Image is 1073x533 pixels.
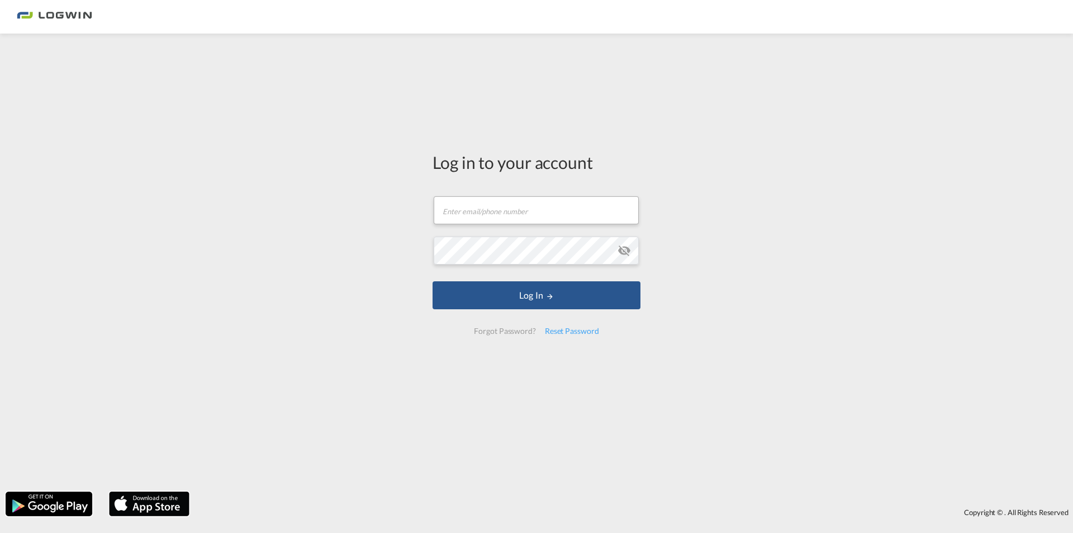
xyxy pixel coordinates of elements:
[108,490,191,517] img: apple.png
[433,150,640,174] div: Log in to your account
[469,321,540,341] div: Forgot Password?
[4,490,93,517] img: google.png
[195,503,1073,522] div: Copyright © . All Rights Reserved
[17,4,92,30] img: bc73a0e0d8c111efacd525e4c8ad7d32.png
[540,321,604,341] div: Reset Password
[434,196,639,224] input: Enter email/phone number
[618,244,631,257] md-icon: icon-eye-off
[433,281,640,309] button: LOGIN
